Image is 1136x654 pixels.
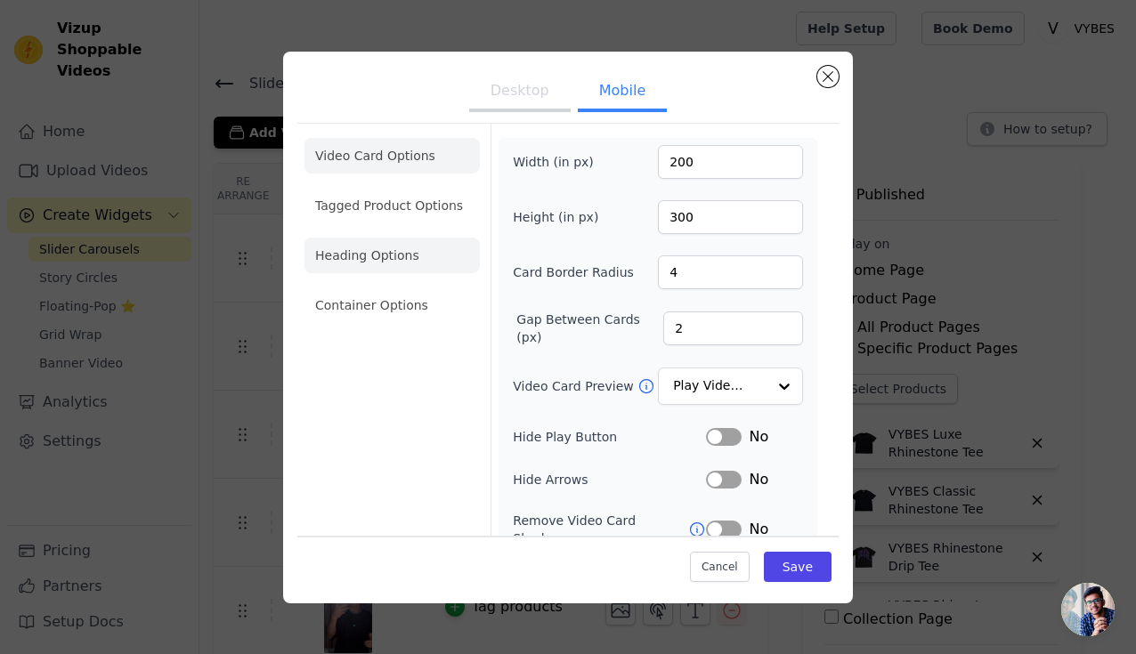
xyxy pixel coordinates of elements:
li: Container Options [304,287,480,323]
label: Height (in px) [513,208,610,226]
span: No [749,426,768,448]
li: Tagged Product Options [304,188,480,223]
label: Gap Between Cards (px) [516,311,663,346]
span: No [749,469,768,490]
button: Mobile [578,73,667,112]
button: Desktop [469,73,571,112]
label: Card Border Radius [513,263,634,281]
label: Remove Video Card Shadow [513,512,688,547]
div: Open chat [1061,583,1115,636]
button: Close modal [817,66,839,87]
label: Width (in px) [513,153,610,171]
span: No [749,519,768,540]
button: Cancel [690,552,750,582]
li: Heading Options [304,238,480,273]
button: Save [764,552,832,582]
label: Hide Play Button [513,428,706,446]
li: Video Card Options [304,138,480,174]
label: Hide Arrows [513,471,706,488]
label: Video Card Preview [513,377,637,395]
